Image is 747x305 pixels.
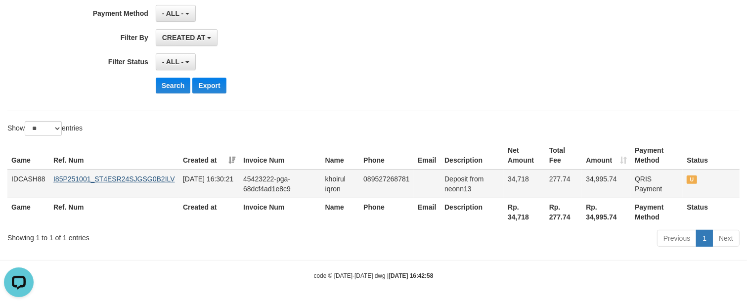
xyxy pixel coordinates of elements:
[545,198,582,226] th: Rp. 277.74
[314,272,434,279] small: code © [DATE]-[DATE] dwg |
[545,170,582,198] td: 277.74
[359,141,414,170] th: Phone
[239,170,321,198] td: 45423222-pga-68dcf4ad1e8c9
[657,230,697,247] a: Previous
[321,141,359,170] th: Name
[156,53,196,70] button: - ALL -
[504,170,545,198] td: 34,718
[414,141,440,170] th: Email
[321,170,359,198] td: khoirul iqron
[25,121,62,136] select: Showentries
[414,198,440,226] th: Email
[359,170,414,198] td: 089527268781
[49,198,179,226] th: Ref. Num
[683,198,740,226] th: Status
[156,5,196,22] button: - ALL -
[321,198,359,226] th: Name
[631,198,683,226] th: Payment Method
[504,198,545,226] th: Rp. 34,718
[7,229,304,243] div: Showing 1 to 1 of 1 entries
[4,4,34,34] button: Open LiveChat chat widget
[49,141,179,170] th: Ref. Num
[440,141,504,170] th: Description
[7,121,83,136] label: Show entries
[582,198,631,226] th: Rp. 34,995.74
[545,141,582,170] th: Total Fee
[631,141,683,170] th: Payment Method
[53,175,175,183] a: I85P251001_ST4ESR24SJGSG0B2ILV
[156,29,218,46] button: CREATED AT
[179,141,239,170] th: Created at: activate to sort column ascending
[162,58,184,66] span: - ALL -
[162,34,206,42] span: CREATED AT
[192,78,226,93] button: Export
[712,230,740,247] a: Next
[582,141,631,170] th: Amount: activate to sort column ascending
[582,170,631,198] td: 34,995.74
[179,170,239,198] td: [DATE] 16:30:21
[389,272,433,279] strong: [DATE] 16:42:58
[162,9,184,17] span: - ALL -
[696,230,713,247] a: 1
[7,198,49,226] th: Game
[504,141,545,170] th: Net Amount
[179,198,239,226] th: Created at
[687,175,697,184] span: UNPAID
[7,170,49,198] td: IDCASH88
[683,141,740,170] th: Status
[7,141,49,170] th: Game
[359,198,414,226] th: Phone
[631,170,683,198] td: QRIS Payment
[239,141,321,170] th: Invoice Num
[156,78,191,93] button: Search
[440,198,504,226] th: Description
[440,170,504,198] td: Deposit from neonn13
[239,198,321,226] th: Invoice Num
